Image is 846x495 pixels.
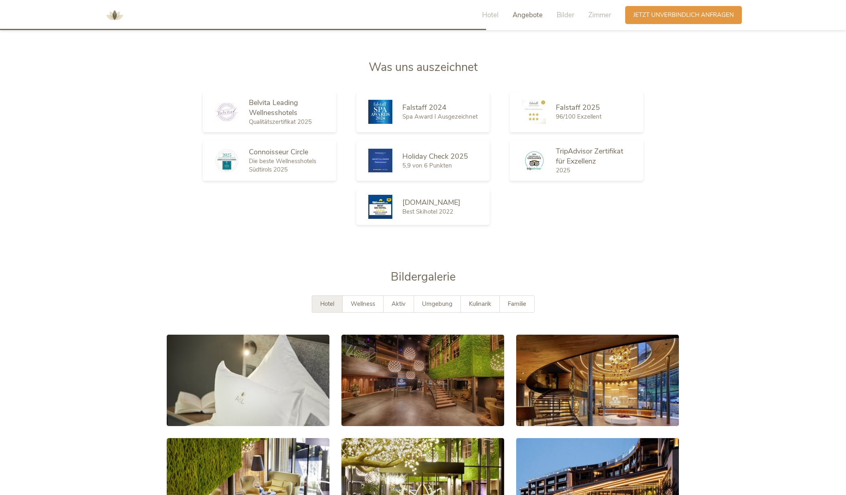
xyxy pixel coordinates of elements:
span: Falstaff 2025 [556,103,600,112]
a: AMONTI & LUNARIS Wellnessresort [103,12,127,18]
img: TripAdvisor Zertifikat für Exzellenz [522,150,546,172]
span: Familie [508,300,526,308]
span: Hotel [482,10,499,20]
img: Holiday Check 2025 [368,149,392,172]
span: [DOMAIN_NAME] [402,198,460,207]
span: Kulinarik [469,300,491,308]
span: Belvita Leading Wellnesshotels [249,98,298,117]
img: Connoisseur Circle [215,149,239,173]
span: Wellness [351,300,375,308]
img: Falstaff 2025 [522,100,546,124]
span: Spa Award I Ausgezeichnet [402,113,478,121]
span: Falstaff 2024 [402,103,446,112]
span: Best Skihotel 2022 [402,208,453,216]
span: TripAdvisor Zertifikat für Exzellenz [556,146,623,166]
span: Was uns auszeichnet [369,59,478,75]
span: 2025 [556,166,570,174]
span: Die beste Wellnesshotels Südtirols 2025 [249,157,316,174]
span: Qualitätszertifikat 2025 [249,118,312,126]
span: 5,9 von 6 Punkten [402,162,452,170]
span: Aktiv [392,300,406,308]
img: AMONTI & LUNARIS Wellnessresort [103,3,127,27]
img: Skiresort.de [368,195,392,219]
span: Holiday Check 2025 [402,152,468,161]
img: Falstaff 2024 [368,100,392,124]
span: Hotel [320,300,334,308]
span: Angebote [513,10,543,20]
span: Umgebung [422,300,452,308]
span: Jetzt unverbindlich anfragen [633,11,734,19]
span: Connoisseur Circle [249,147,308,157]
span: 96/100 Exzellent [556,113,602,121]
span: Zimmer [588,10,611,20]
span: Bildergalerie [391,269,456,285]
img: Belvita Leading Wellnesshotels [215,103,239,121]
span: Bilder [557,10,574,20]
